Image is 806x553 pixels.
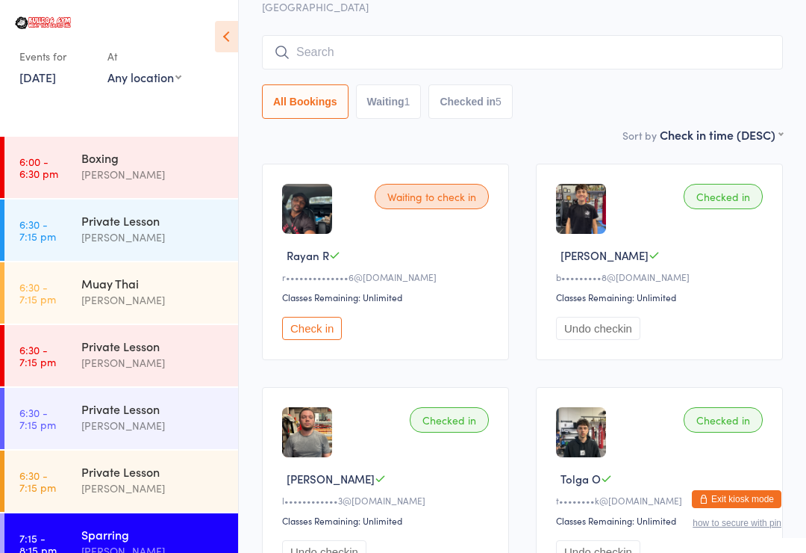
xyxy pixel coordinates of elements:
[282,514,493,527] div: Classes Remaining: Unlimited
[692,490,781,508] button: Exit kiosk mode
[282,494,493,507] div: l••••••••••••3@[DOMAIN_NAME]
[556,514,767,527] div: Classes Remaining: Unlimited
[81,480,225,497] div: [PERSON_NAME]
[560,471,601,486] span: Tolga O
[4,137,238,198] a: 6:00 -6:30 pmBoxing[PERSON_NAME]
[684,184,763,209] div: Checked in
[19,281,56,305] time: 6:30 - 7:15 pm
[287,471,375,486] span: [PERSON_NAME]
[684,407,763,433] div: Checked in
[81,149,225,166] div: Boxing
[19,218,56,242] time: 6:30 - 7:15 pm
[81,275,225,291] div: Muay Thai
[81,526,225,543] div: Sparring
[81,417,225,434] div: [PERSON_NAME]
[4,325,238,386] a: 6:30 -7:15 pmPrivate Lesson[PERSON_NAME]
[81,338,225,354] div: Private Lesson
[282,184,332,234] img: image1754088135.png
[19,69,56,85] a: [DATE]
[262,84,349,119] button: All Bookings
[282,271,493,283] div: r••••••••••••••6@[DOMAIN_NAME]
[556,317,640,340] button: Undo checkin
[19,155,58,179] time: 6:00 - 6:30 pm
[282,407,332,457] img: image1715388350.png
[107,44,181,69] div: At
[81,354,225,371] div: [PERSON_NAME]
[496,96,502,108] div: 5
[4,262,238,324] a: 6:30 -7:15 pmMuay Thai[PERSON_NAME]
[282,291,493,303] div: Classes Remaining: Unlimited
[560,247,649,263] span: [PERSON_NAME]
[4,200,238,261] a: 6:30 -7:15 pmPrivate Lesson[PERSON_NAME]
[81,166,225,183] div: [PERSON_NAME]
[556,407,606,457] img: image1756885740.png
[556,291,767,303] div: Classes Remaining: Unlimited
[107,69,181,85] div: Any location
[693,518,781,528] button: how to secure with pin
[556,184,606,234] img: image1714459088.png
[556,271,767,283] div: b•••••••••8@[DOMAIN_NAME]
[410,407,489,433] div: Checked in
[356,84,422,119] button: Waiting1
[4,388,238,449] a: 6:30 -7:15 pmPrivate Lesson[PERSON_NAME]
[15,16,71,29] img: Bulldog Gym Castle Hill Pty Ltd
[282,317,342,340] button: Check in
[556,494,767,507] div: t••••••••k@[DOMAIN_NAME]
[81,463,225,480] div: Private Lesson
[660,126,783,143] div: Check in time (DESC)
[4,451,238,512] a: 6:30 -7:15 pmPrivate Lesson[PERSON_NAME]
[287,247,329,263] span: Rayan R
[81,291,225,309] div: [PERSON_NAME]
[19,344,56,368] time: 6:30 - 7:15 pm
[404,96,410,108] div: 1
[19,407,56,430] time: 6:30 - 7:15 pm
[19,469,56,493] time: 6:30 - 7:15 pm
[375,184,489,209] div: Waiting to check in
[81,401,225,417] div: Private Lesson
[262,35,783,69] input: Search
[19,44,93,69] div: Events for
[81,212,225,229] div: Private Lesson
[428,84,513,119] button: Checked in5
[81,229,225,246] div: [PERSON_NAME]
[622,128,657,143] label: Sort by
